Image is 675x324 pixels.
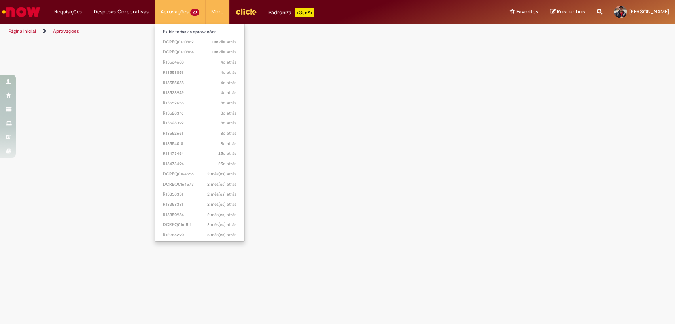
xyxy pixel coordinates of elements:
[221,120,236,126] time: 22/09/2025 21:58:04
[207,181,236,187] time: 11/08/2025 13:32:15
[163,181,236,188] span: DCREQ0164573
[221,110,236,116] time: 22/09/2025 21:59:37
[221,100,236,106] time: 22/09/2025 22:03:02
[163,212,236,218] span: R13350984
[163,49,236,55] span: DCREQ0170864
[207,222,236,228] span: 2 mês(es) atrás
[155,24,245,242] ul: Aprovações
[221,90,236,96] time: 27/09/2025 08:50:45
[155,79,244,87] a: Aberto R13555038 :
[163,202,236,208] span: R13358381
[268,8,314,17] div: Padroniza
[212,39,236,45] time: 29/09/2025 02:53:51
[155,38,244,47] a: Aberto DCREQ0170862 :
[221,110,236,116] span: 8d atrás
[163,90,236,96] span: R13538949
[221,141,236,147] time: 22/09/2025 21:44:24
[155,89,244,97] a: Aberto R13538949 :
[557,8,585,15] span: Rascunhos
[218,161,236,167] span: 25d atrás
[155,99,244,107] a: Aberto R13552655 :
[155,160,244,168] a: Aberto R13473494 :
[207,181,236,187] span: 2 mês(es) atrás
[163,141,236,147] span: R13554018
[190,9,199,16] span: 20
[207,212,236,218] time: 04/08/2025 12:54:27
[163,171,236,177] span: DCREQ0164556
[155,48,244,57] a: Aberto DCREQ0170864 :
[207,222,236,228] time: 23/07/2025 02:40:50
[212,39,236,45] span: um dia atrás
[221,120,236,126] span: 8d atrás
[207,191,236,197] time: 09/08/2025 22:46:27
[221,100,236,106] span: 8d atrás
[516,8,538,16] span: Favoritos
[94,8,149,16] span: Despesas Corporativas
[221,59,236,65] time: 27/09/2025 09:19:32
[155,58,244,67] a: Aberto R13564688 :
[163,120,236,126] span: R13528392
[155,28,244,36] a: Exibir todas as aprovações
[221,59,236,65] span: 4d atrás
[163,70,236,76] span: R13558851
[629,8,669,15] span: [PERSON_NAME]
[295,8,314,17] p: +GenAi
[155,190,244,199] a: Aberto R13358331 :
[221,70,236,75] span: 4d atrás
[207,212,236,218] span: 2 mês(es) atrás
[212,49,236,55] span: um dia atrás
[207,232,236,238] time: 25/04/2025 07:48:01
[163,80,236,86] span: R13555038
[218,161,236,167] time: 05/09/2025 16:53:55
[221,80,236,86] time: 27/09/2025 09:04:22
[235,6,257,17] img: click_logo_yellow_360x200.png
[163,39,236,45] span: DCREQ0170862
[155,119,244,128] a: Aberto R13528392 :
[155,220,244,229] a: Aberto DCREQ0161511 :
[207,171,236,177] span: 2 mês(es) atrás
[221,141,236,147] span: 8d atrás
[155,211,244,219] a: Aberto R13350984 :
[6,24,444,39] ul: Trilhas de página
[155,68,244,77] a: Aberto R13558851 :
[212,49,236,55] time: 29/09/2025 02:53:51
[163,161,236,167] span: R13473494
[163,59,236,66] span: R13564688
[207,232,236,238] span: 5 mês(es) atrás
[218,151,236,156] span: 25d atrás
[163,222,236,228] span: DCREQ0161511
[161,8,189,16] span: Aprovações
[155,139,244,148] a: Aberto R13554018 :
[211,8,223,16] span: More
[155,231,244,239] a: Aberto R12956290 :
[163,232,236,238] span: R12956290
[207,202,236,207] time: 09/08/2025 22:42:25
[163,110,236,117] span: R13528376
[207,191,236,197] span: 2 mês(es) atrás
[1,4,42,20] img: ServiceNow
[155,170,244,179] a: Aberto DCREQ0164556 :
[221,130,236,136] time: 22/09/2025 21:55:16
[155,200,244,209] a: Aberto R13358381 :
[221,130,236,136] span: 8d atrás
[155,109,244,118] a: Aberto R13528376 :
[54,8,82,16] span: Requisições
[53,28,79,34] a: Aprovações
[155,129,244,138] a: Aberto R13552661 :
[221,80,236,86] span: 4d atrás
[163,100,236,106] span: R13552655
[221,90,236,96] span: 4d atrás
[163,130,236,137] span: R13552661
[163,191,236,198] span: R13358331
[207,171,236,177] time: 11/08/2025 13:38:19
[207,202,236,207] span: 2 mês(es) atrás
[155,149,244,158] a: Aberto R13473464 :
[9,28,36,34] a: Página inicial
[163,151,236,157] span: R13473464
[550,8,585,16] a: Rascunhos
[221,70,236,75] time: 27/09/2025 09:12:43
[155,180,244,189] a: Aberto DCREQ0164573 :
[218,151,236,156] time: 05/09/2025 17:04:45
